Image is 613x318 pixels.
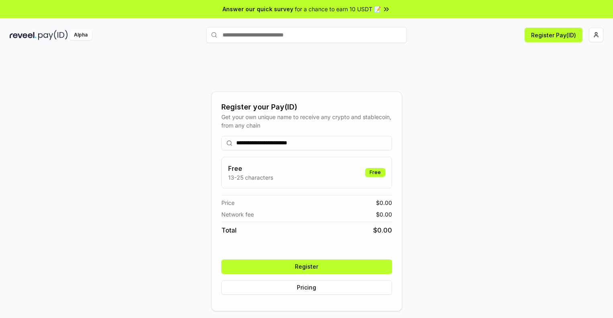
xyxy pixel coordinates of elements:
[38,30,68,40] img: pay_id
[365,168,385,177] div: Free
[525,28,582,42] button: Register Pay(ID)
[376,198,392,207] span: $ 0.00
[221,101,392,113] div: Register your Pay(ID)
[221,259,392,274] button: Register
[221,225,237,235] span: Total
[228,164,273,173] h3: Free
[223,5,293,13] span: Answer our quick survey
[221,198,235,207] span: Price
[376,210,392,219] span: $ 0.00
[373,225,392,235] span: $ 0.00
[295,5,381,13] span: for a chance to earn 10 USDT 📝
[69,30,92,40] div: Alpha
[221,210,254,219] span: Network fee
[221,280,392,295] button: Pricing
[10,30,37,40] img: reveel_dark
[228,173,273,182] p: 13-25 characters
[221,113,392,130] div: Get your own unique name to receive any crypto and stablecoin, from any chain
